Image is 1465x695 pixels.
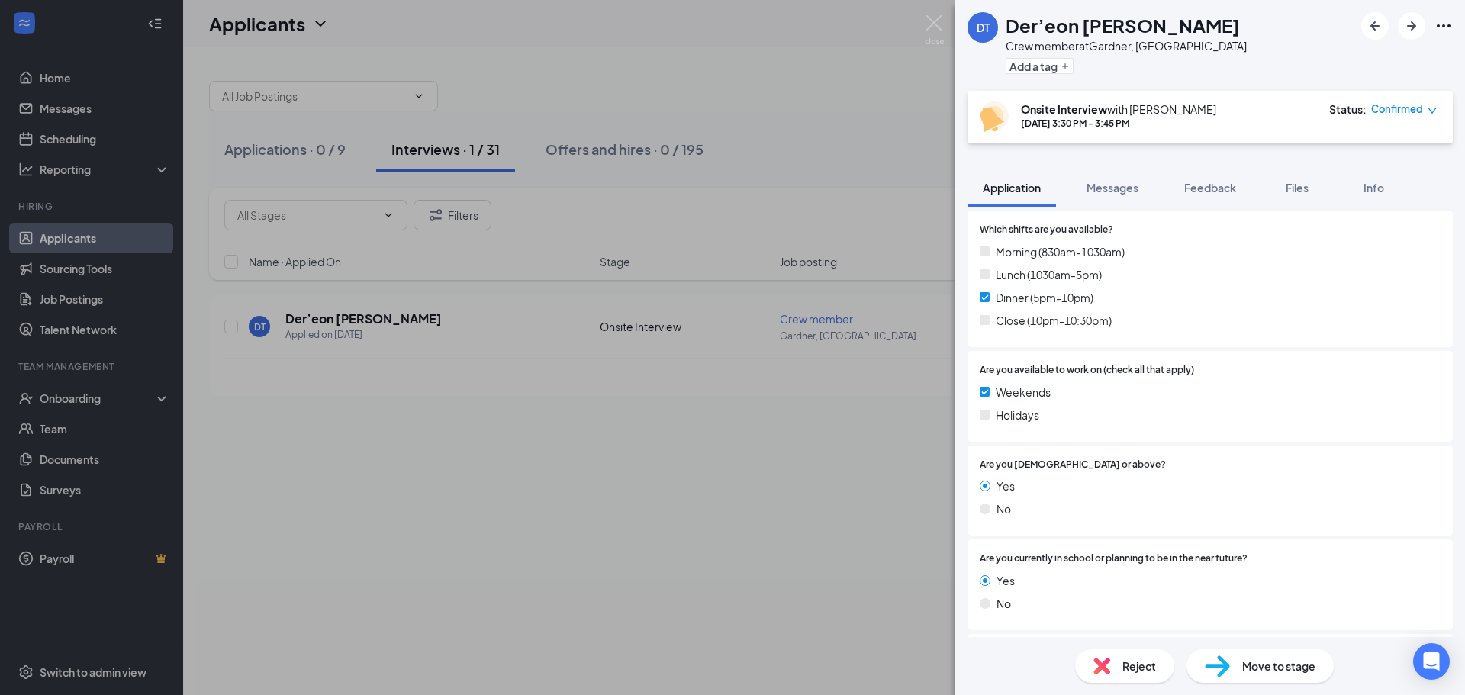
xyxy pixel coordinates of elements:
[996,289,1093,306] span: Dinner (5pm-10pm)
[996,384,1051,401] span: Weekends
[1122,658,1156,674] span: Reject
[977,20,990,35] div: DT
[1061,62,1070,71] svg: Plus
[997,500,1011,517] span: No
[1184,181,1236,195] span: Feedback
[1021,101,1216,117] div: with [PERSON_NAME]
[1006,38,1247,53] div: Crew member at Gardner, [GEOGRAPHIC_DATA]
[983,181,1041,195] span: Application
[1413,643,1450,680] div: Open Intercom Messenger
[1364,181,1384,195] span: Info
[1242,658,1315,674] span: Move to stage
[1366,17,1384,35] svg: ArrowLeftNew
[1371,101,1423,117] span: Confirmed
[997,478,1015,494] span: Yes
[1434,17,1453,35] svg: Ellipses
[980,552,1248,566] span: Are you currently in school or planning to be in the near future?
[996,266,1102,283] span: Lunch (1030am-5pm)
[996,407,1039,423] span: Holidays
[996,243,1125,260] span: Morning (830am-1030am)
[1402,17,1421,35] svg: ArrowRight
[1087,181,1138,195] span: Messages
[1398,12,1425,40] button: ArrowRight
[997,572,1015,589] span: Yes
[1006,12,1240,38] h1: Der’eon [PERSON_NAME]
[980,223,1113,237] span: Which shifts are you available?
[1006,58,1074,74] button: PlusAdd a tag
[996,312,1112,329] span: Close (10pm-10:30pm)
[1021,102,1107,116] b: Onsite Interview
[1021,117,1216,130] div: [DATE] 3:30 PM - 3:45 PM
[1329,101,1367,117] div: Status :
[1286,181,1309,195] span: Files
[997,595,1011,612] span: No
[1361,12,1389,40] button: ArrowLeftNew
[1427,105,1438,116] span: down
[980,458,1166,472] span: Are you [DEMOGRAPHIC_DATA] or above?
[980,363,1194,378] span: Are you available to work on (check all that apply)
